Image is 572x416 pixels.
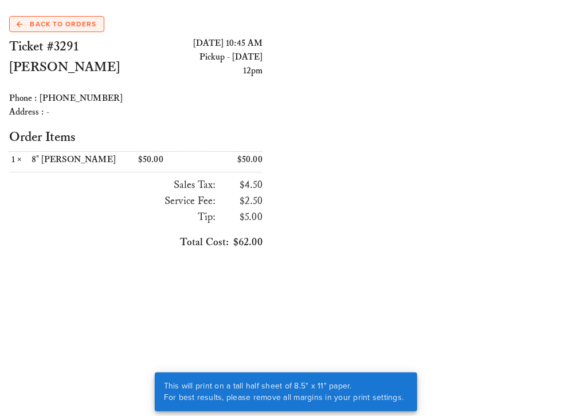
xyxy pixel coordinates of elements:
[220,177,263,193] h3: $4.50
[17,19,96,29] span: Back to Orders
[9,37,136,57] h2: Ticket #3291
[9,234,263,250] h3: $62.00
[9,16,104,32] a: Back to Orders
[220,209,263,225] h3: $5.00
[155,372,413,411] div: This will print on a tall half sheet of 8.5" x 11" paper. For best results, please remove all mar...
[199,152,263,167] div: $50.00
[220,193,263,209] h3: $2.50
[9,177,216,193] h3: Sales Tax:
[136,64,263,78] div: 12pm
[9,57,136,78] h2: [PERSON_NAME]
[9,92,263,105] div: Phone : [PHONE_NUMBER]
[9,193,216,209] h3: Service Fee:
[9,154,17,165] span: 1
[136,50,263,64] div: Pickup - [DATE]
[32,154,134,165] div: 8" [PERSON_NAME]
[136,152,199,167] div: $50.00
[136,37,263,50] div: [DATE] 10:45 AM
[9,209,216,225] h3: Tip:
[180,236,229,249] span: Total Cost:
[9,154,32,165] div: ×
[9,128,263,147] h2: Order Items
[9,105,263,119] div: Address : -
